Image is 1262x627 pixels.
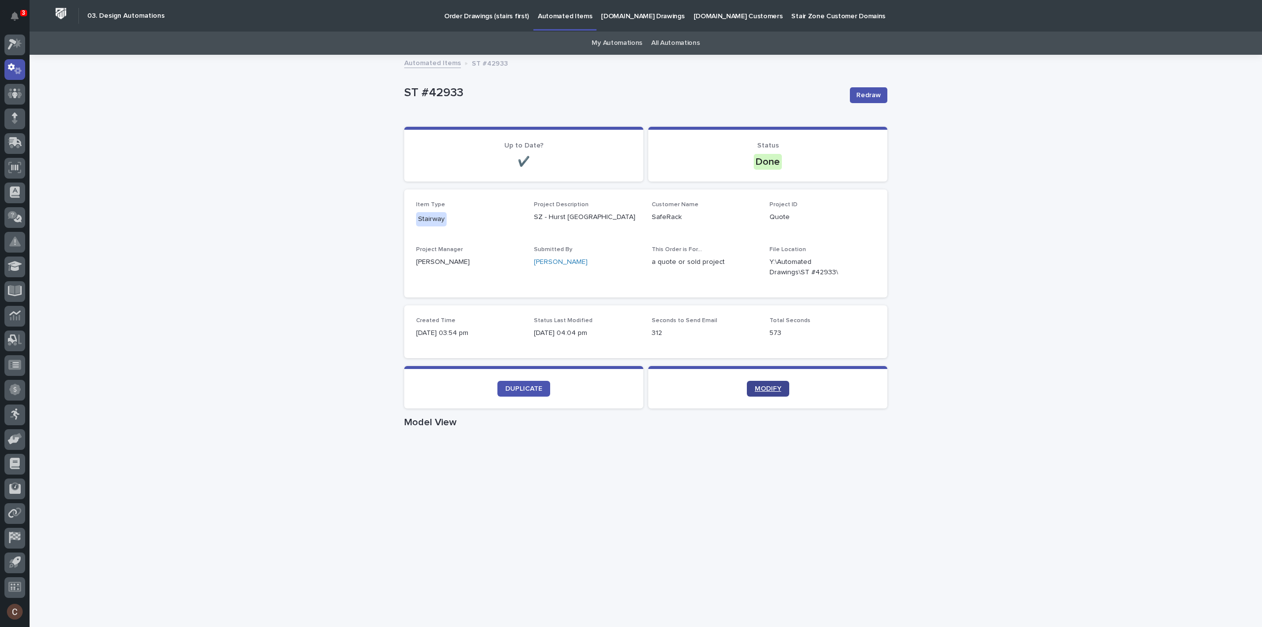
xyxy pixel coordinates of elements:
span: Created Time [416,318,456,324]
div: Stairway [416,212,447,226]
span: This Order is For... [652,247,702,253]
span: Customer Name [652,202,699,208]
span: Project Manager [416,247,463,253]
: Y:\Automated Drawings\ST #42933\ [770,257,852,278]
p: ✔️ [416,156,631,168]
span: Submitted By [534,247,572,253]
a: MODIFY [747,381,789,397]
h2: 03. Design Automations [87,12,165,20]
button: users-avatar [4,601,25,622]
p: 3 [22,9,25,16]
a: All Automations [651,32,700,55]
span: Status Last Modified [534,318,593,324]
p: ST #42933 [404,86,842,100]
a: DUPLICATE [497,381,550,397]
p: ST #42933 [472,57,508,68]
span: Item Type [416,202,445,208]
span: Seconds to Send Email [652,318,717,324]
a: [PERSON_NAME] [534,257,588,267]
p: [DATE] 03:54 pm [416,328,522,338]
p: 573 [770,328,876,338]
span: DUPLICATE [505,385,542,392]
p: Quote [770,212,876,222]
img: Workspace Logo [52,4,70,23]
button: Notifications [4,6,25,27]
span: Total Seconds [770,318,810,324]
p: 312 [652,328,758,338]
div: Done [754,154,782,170]
p: SafeRack [652,212,758,222]
h1: Model View [404,416,887,428]
span: MODIFY [755,385,781,392]
span: File Location [770,247,806,253]
p: SZ - Hurst [GEOGRAPHIC_DATA] [534,212,640,222]
p: [PERSON_NAME] [416,257,522,267]
span: Status [757,142,779,149]
button: Redraw [850,87,887,103]
a: Automated Items [404,57,461,68]
p: a quote or sold project [652,257,758,267]
span: Up to Date? [504,142,544,149]
p: [DATE] 04:04 pm [534,328,640,338]
span: Project Description [534,202,589,208]
span: Redraw [856,90,881,100]
div: Notifications3 [12,12,25,28]
a: My Automations [592,32,642,55]
span: Project ID [770,202,798,208]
